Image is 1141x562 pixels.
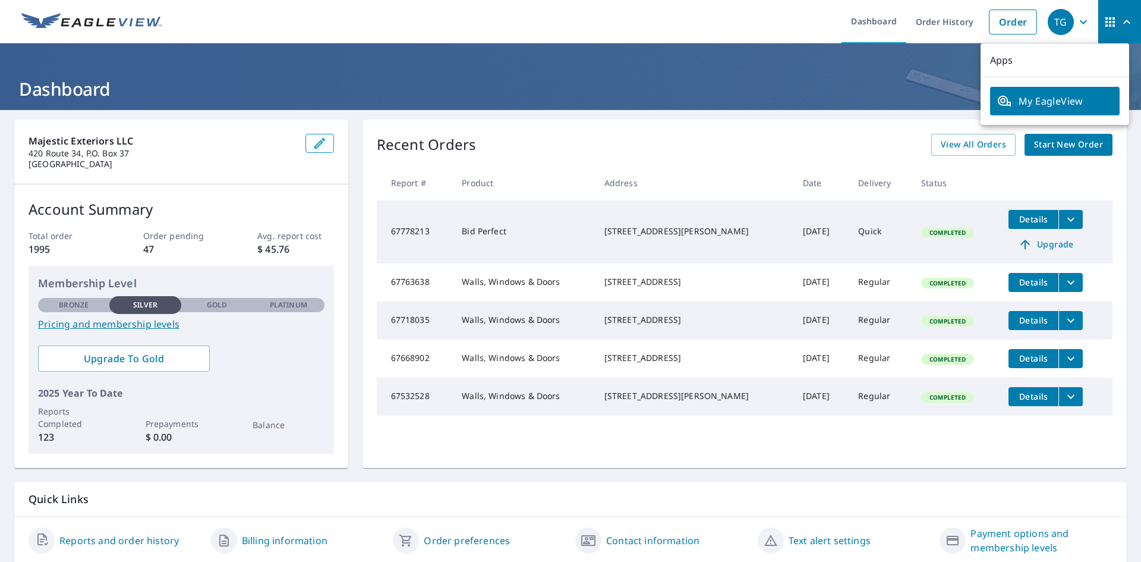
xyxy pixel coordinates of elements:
[29,159,296,169] p: [GEOGRAPHIC_DATA]
[922,317,973,325] span: Completed
[38,346,210,372] a: Upgrade To Gold
[1058,273,1083,292] button: filesDropdownBtn-67763638
[377,200,453,263] td: 67778213
[29,148,296,159] p: 420 Route 34, P.O. Box 37
[793,200,849,263] td: [DATE]
[377,263,453,302] td: 67763638
[990,87,1120,115] a: My EagleView
[133,300,158,310] p: Silver
[1016,391,1051,402] span: Details
[1008,349,1058,368] button: detailsBtn-67668902
[1025,134,1112,156] a: Start New Order
[912,165,999,200] th: Status
[997,94,1112,108] span: My EagleView
[1034,137,1103,152] span: Start New Order
[38,430,109,444] p: 123
[1008,210,1058,229] button: detailsBtn-67778213
[1016,237,1076,252] span: Upgrade
[1008,235,1083,254] a: Upgrade
[604,225,784,237] div: [STREET_ADDRESS][PERSON_NAME]
[242,533,327,548] a: Billing information
[606,533,699,548] a: Contact information
[146,430,217,444] p: $ 0.00
[377,340,453,378] td: 67668902
[793,302,849,340] td: [DATE]
[849,302,912,340] td: Regular
[1008,387,1058,406] button: detailsBtn-67532528
[377,302,453,340] td: 67718035
[21,13,162,31] img: EV Logo
[14,77,1127,101] h1: Dashboard
[793,378,849,416] td: [DATE]
[38,386,324,400] p: 2025 Year To Date
[604,352,784,364] div: [STREET_ADDRESS]
[38,275,324,291] p: Membership Level
[29,492,1112,507] p: Quick Links
[59,533,179,548] a: Reports and order history
[143,230,219,242] p: Order pending
[452,302,594,340] td: Walls, Windows & Doors
[29,230,105,242] p: Total order
[793,340,849,378] td: [DATE]
[377,378,453,416] td: 67532528
[1058,387,1083,406] button: filesDropdownBtn-67532528
[1058,349,1083,368] button: filesDropdownBtn-67668902
[1008,273,1058,292] button: detailsBtn-67763638
[595,165,793,200] th: Address
[38,405,109,430] p: Reports Completed
[1016,214,1051,225] span: Details
[270,300,307,310] p: Platinum
[922,228,973,237] span: Completed
[970,526,1112,555] a: Payment options and membership levels
[143,242,219,256] p: 47
[38,317,324,331] a: Pricing and membership levels
[207,300,227,310] p: Gold
[452,340,594,378] td: Walls, Windows & Doors
[604,314,784,326] div: [STREET_ADDRESS]
[849,165,912,200] th: Delivery
[452,165,594,200] th: Product
[922,393,973,401] span: Completed
[146,417,217,430] p: Prepayments
[452,200,594,263] td: Bid Perfect
[1058,311,1083,330] button: filesDropdownBtn-67718035
[849,263,912,302] td: Regular
[922,279,973,287] span: Completed
[48,352,200,365] span: Upgrade To Gold
[604,276,784,288] div: [STREET_ADDRESS]
[29,199,334,220] p: Account Summary
[257,230,333,242] p: Avg. report cost
[989,10,1037,34] a: Order
[789,533,871,548] a: Text alert settings
[59,300,89,310] p: Bronze
[981,43,1129,77] p: Apps
[941,137,1006,152] span: View All Orders
[257,242,333,256] p: $ 45.76
[253,419,324,431] p: Balance
[931,134,1016,156] a: View All Orders
[1048,9,1074,35] div: TG
[452,378,594,416] td: Walls, Windows & Doors
[29,134,296,148] p: Majestic Exteriors LLC
[1016,353,1051,364] span: Details
[604,390,784,402] div: [STREET_ADDRESS][PERSON_NAME]
[377,165,453,200] th: Report #
[849,200,912,263] td: Quick
[793,165,849,200] th: Date
[1008,311,1058,330] button: detailsBtn-67718035
[849,340,912,378] td: Regular
[793,263,849,302] td: [DATE]
[1058,210,1083,229] button: filesDropdownBtn-67778213
[1016,277,1051,288] span: Details
[1016,315,1051,326] span: Details
[424,533,510,548] a: Order preferences
[922,355,973,363] span: Completed
[849,378,912,416] td: Regular
[29,242,105,256] p: 1995
[452,263,594,302] td: Walls, Windows & Doors
[377,134,477,156] p: Recent Orders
